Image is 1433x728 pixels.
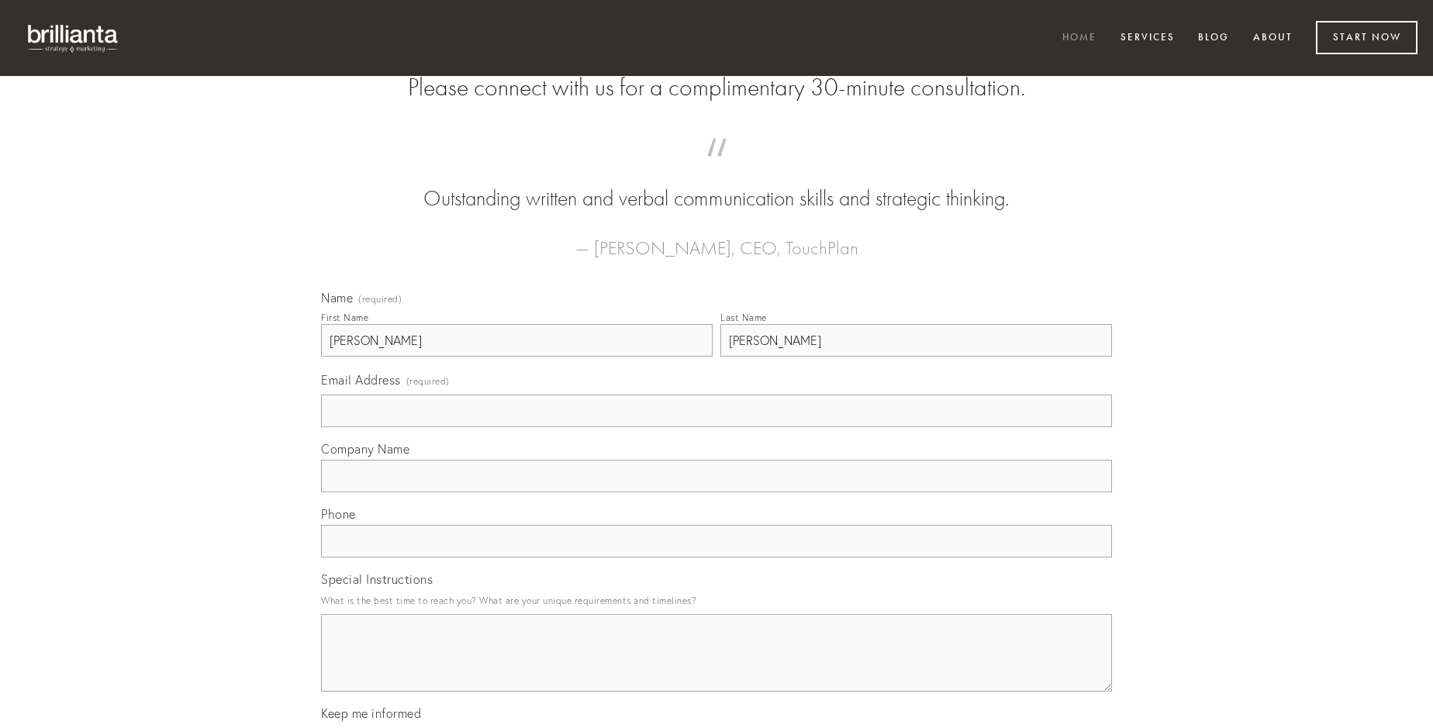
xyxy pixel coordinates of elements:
[321,290,353,305] span: Name
[1110,26,1185,51] a: Services
[720,312,767,323] div: Last Name
[321,571,433,587] span: Special Instructions
[346,214,1087,264] figcaption: — [PERSON_NAME], CEO, TouchPlan
[321,372,401,388] span: Email Address
[1243,26,1303,51] a: About
[321,441,409,457] span: Company Name
[1052,26,1107,51] a: Home
[321,73,1112,102] h2: Please connect with us for a complimentary 30-minute consultation.
[321,706,421,721] span: Keep me informed
[1188,26,1239,51] a: Blog
[1316,21,1417,54] a: Start Now
[346,154,1087,214] blockquote: Outstanding written and verbal communication skills and strategic thinking.
[346,154,1087,184] span: “
[321,506,356,522] span: Phone
[16,16,132,60] img: brillianta - research, strategy, marketing
[406,371,450,392] span: (required)
[321,312,368,323] div: First Name
[321,590,1112,611] p: What is the best time to reach you? What are your unique requirements and timelines?
[358,295,402,304] span: (required)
